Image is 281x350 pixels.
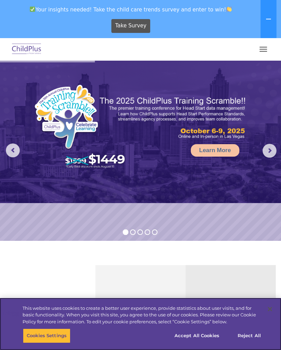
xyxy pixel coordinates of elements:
[227,7,232,12] img: 👏
[3,3,259,16] span: Your insights needed! Take the child care trends survey and enter to win!
[262,301,278,317] button: Close
[111,19,151,33] a: Take Survey
[23,329,70,343] button: Cookies Settings
[10,41,43,58] img: ChildPlus by Procare Solutions
[30,7,35,12] img: ✅
[115,20,146,32] span: Take Survey
[171,329,223,343] button: Accept All Cookies
[23,305,262,325] div: This website uses cookies to create a better user experience, provide statistics about user visit...
[228,329,271,343] button: Reject All
[191,144,239,157] a: Learn More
